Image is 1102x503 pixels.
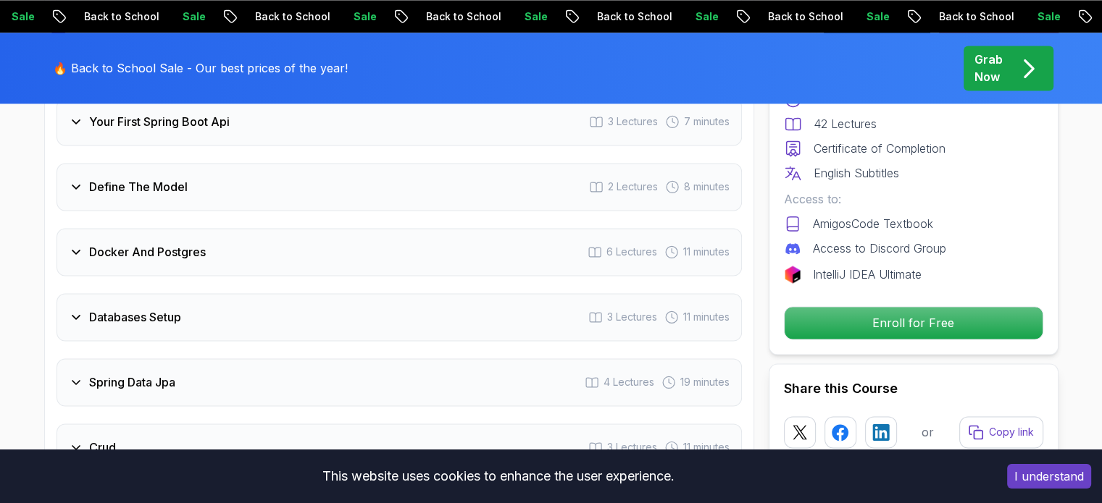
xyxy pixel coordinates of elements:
p: 🔥 Back to School Sale - Our best prices of the year! [53,59,348,77]
button: Spring Data Jpa4 Lectures 19 minutes [57,358,742,406]
span: 6 Lectures [606,245,657,259]
p: Access to Discord Group [813,240,946,257]
span: 2 Lectures [608,179,658,194]
div: This website uses cookies to enhance the user experience. [11,460,985,492]
p: Sale [183,9,229,24]
button: Copy link [959,416,1043,448]
p: Back to School [597,9,696,24]
span: 11 minutes [683,245,730,259]
p: Certificate of Completion [814,140,946,157]
img: jetbrains logo [784,266,801,283]
p: Back to School [255,9,354,24]
h3: Your First Spring Boot Api [89,113,230,130]
span: 19 minutes [680,375,730,389]
button: Your First Spring Boot Api3 Lectures 7 minutes [57,98,742,145]
button: Databases Setup3 Lectures 11 minutes [57,293,742,341]
p: AmigosCode Textbook [813,215,933,232]
p: 42 Lectures [814,115,877,132]
span: 8 minutes [684,179,730,194]
span: 3 Lectures [607,310,657,324]
p: Sale [525,9,571,24]
p: Back to School [939,9,1038,24]
p: Back to School [426,9,525,24]
p: English Subtitles [814,164,899,182]
p: IntelliJ IDEA Ultimate [813,266,922,283]
h3: Define The Model [89,178,188,195]
h3: Spring Data Jpa [89,373,175,391]
span: 11 minutes [683,440,730,455]
button: Enroll for Free [784,306,1043,339]
span: 3 Lectures [608,114,658,129]
span: 4 Lectures [604,375,654,389]
button: Define The Model2 Lectures 8 minutes [57,163,742,211]
p: Back to School [768,9,867,24]
p: Enroll for Free [785,307,1043,339]
p: Sale [354,9,400,24]
button: Docker And Postgres6 Lectures 11 minutes [57,228,742,276]
button: Accept cookies [1007,464,1091,489]
p: Back to School [84,9,183,24]
h3: Databases Setup [89,308,181,326]
h2: Share this Course [784,379,1043,399]
p: Sale [867,9,913,24]
p: Copy link [989,425,1034,439]
p: Sale [696,9,742,24]
p: Sale [1038,9,1084,24]
span: 3 Lectures [607,440,657,455]
p: Grab Now [974,51,1003,85]
p: Sale [12,9,58,24]
span: 7 minutes [684,114,730,129]
h3: Docker And Postgres [89,243,206,261]
button: Crud3 Lectures 11 minutes [57,423,742,471]
p: Access to: [784,190,1043,208]
span: 11 minutes [683,310,730,324]
h3: Crud [89,439,116,456]
p: or [922,423,934,441]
